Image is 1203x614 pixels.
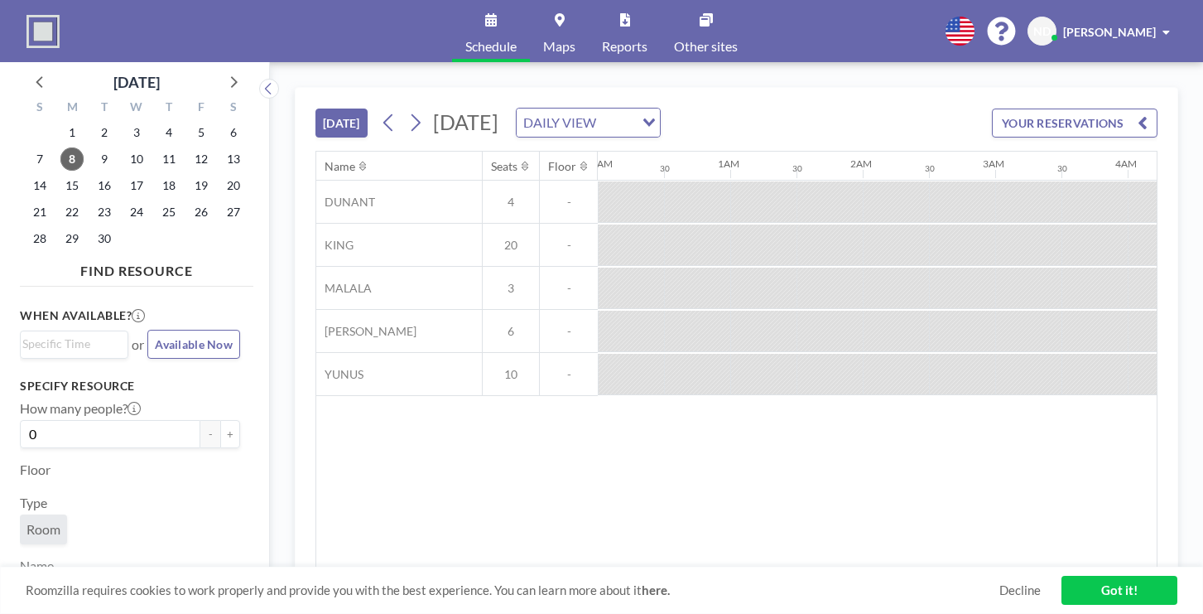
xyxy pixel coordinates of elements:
[60,174,84,197] span: Monday, September 15, 2025
[28,201,51,224] span: Sunday, September 21, 2025
[220,420,240,448] button: +
[26,15,60,48] img: organization-logo
[483,324,539,339] span: 6
[93,227,116,250] span: Tuesday, September 30, 2025
[520,112,599,133] span: DAILY VIEW
[125,174,148,197] span: Wednesday, September 17, 2025
[483,281,539,296] span: 3
[60,201,84,224] span: Monday, September 22, 2025
[93,174,116,197] span: Tuesday, September 16, 2025
[222,121,245,144] span: Saturday, September 6, 2025
[28,147,51,171] span: Sunday, September 7, 2025
[983,157,1004,170] div: 3AM
[316,281,372,296] span: MALALA
[483,195,539,210] span: 4
[190,174,213,197] span: Friday, September 19, 2025
[660,163,670,174] div: 30
[20,495,47,511] label: Type
[925,163,935,174] div: 30
[28,227,51,250] span: Sunday, September 28, 2025
[1115,157,1137,170] div: 4AM
[491,159,517,174] div: Seats
[325,159,355,174] div: Name
[543,40,575,53] span: Maps
[642,583,670,597] a: here.
[157,121,180,144] span: Thursday, September 4, 2025
[718,157,739,170] div: 1AM
[585,157,613,170] div: 12AM
[517,109,660,137] div: Search for option
[185,98,217,119] div: F
[20,379,240,394] h3: Specify resource
[93,147,116,171] span: Tuesday, September 9, 2025
[190,201,213,224] span: Friday, September 26, 2025
[28,174,51,197] span: Sunday, September 14, 2025
[601,112,633,133] input: Search for option
[1057,163,1067,174] div: 30
[157,201,180,224] span: Thursday, September 25, 2025
[93,201,116,224] span: Tuesday, September 23, 2025
[992,109,1157,138] button: YOUR RESERVATIONS
[60,147,84,171] span: Monday, September 8, 2025
[200,420,220,448] button: -
[1063,25,1156,39] span: [PERSON_NAME]
[93,121,116,144] span: Tuesday, September 2, 2025
[483,367,539,382] span: 10
[125,201,148,224] span: Wednesday, September 24, 2025
[20,558,54,574] label: Name
[1033,24,1051,39] span: ND
[548,159,576,174] div: Floor
[24,98,56,119] div: S
[316,238,354,253] span: KING
[190,121,213,144] span: Friday, September 5, 2025
[60,121,84,144] span: Monday, September 1, 2025
[433,109,498,134] span: [DATE]
[315,109,368,138] button: [DATE]
[20,462,51,478] label: Floor
[792,163,802,174] div: 30
[222,147,245,171] span: Saturday, September 13, 2025
[465,40,517,53] span: Schedule
[316,195,375,210] span: DUNANT
[132,336,144,353] span: or
[155,337,233,351] span: Available Now
[56,98,89,119] div: M
[674,40,738,53] span: Other sites
[60,227,84,250] span: Monday, September 29, 2025
[125,147,148,171] span: Wednesday, September 10, 2025
[157,147,180,171] span: Thursday, September 11, 2025
[190,147,213,171] span: Friday, September 12, 2025
[217,98,249,119] div: S
[540,281,598,296] span: -
[483,238,539,253] span: 20
[20,256,253,279] h4: FIND RESOURCE
[26,521,60,538] span: Room
[316,324,416,339] span: [PERSON_NAME]
[157,174,180,197] span: Thursday, September 18, 2025
[540,238,598,253] span: -
[540,367,598,382] span: -
[21,331,128,356] div: Search for option
[113,70,160,94] div: [DATE]
[26,583,999,598] span: Roomzilla requires cookies to work properly and provide you with the best experience. You can lea...
[20,400,141,417] label: How many people?
[152,98,185,119] div: T
[222,201,245,224] span: Saturday, September 27, 2025
[22,335,118,353] input: Search for option
[316,367,363,382] span: YUNUS
[850,157,872,170] div: 2AM
[602,40,647,53] span: Reports
[147,330,240,359] button: Available Now
[1061,576,1177,605] a: Got it!
[89,98,121,119] div: T
[999,583,1041,598] a: Decline
[540,195,598,210] span: -
[540,324,598,339] span: -
[222,174,245,197] span: Saturday, September 20, 2025
[121,98,153,119] div: W
[125,121,148,144] span: Wednesday, September 3, 2025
